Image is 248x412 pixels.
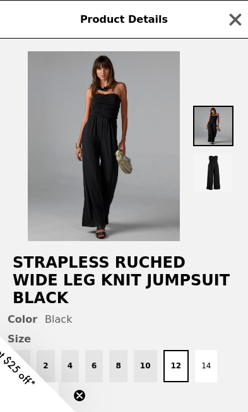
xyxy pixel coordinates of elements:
[193,106,233,146] img: Thumbnail 1
[193,153,233,193] img: Thumbnail 2
[195,350,217,382] button: 14
[8,313,37,325] span: Color
[28,51,179,241] img: Black / 12
[73,389,86,402] button: Close teaser
[8,333,240,345] span: Size
[8,313,240,325] div: Black
[163,350,189,382] button: 12
[80,13,168,25] span: Product Details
